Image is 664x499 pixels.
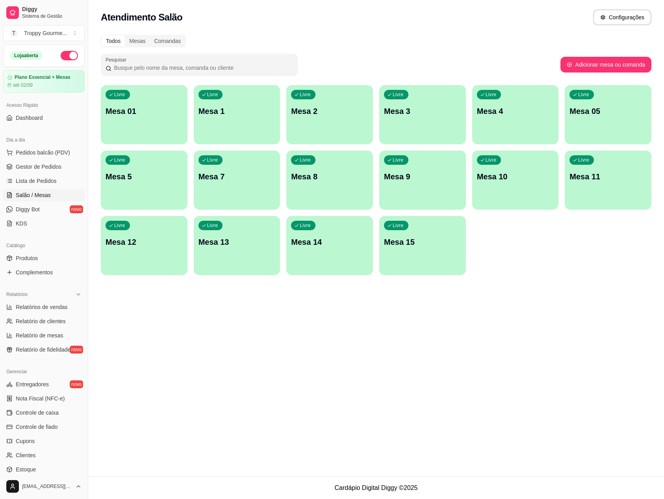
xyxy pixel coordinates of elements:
[198,106,276,117] p: Mesa 1
[472,85,559,144] button: LivreMesa 4
[88,477,664,499] footer: Cardápio Digital Diggy © 2025
[6,291,28,298] span: Relatórios
[291,171,368,182] p: Mesa 8
[114,157,125,163] p: Livre
[106,106,183,117] p: Mesa 01
[379,216,466,275] button: LivreMesa 15
[477,171,554,182] p: Mesa 10
[16,254,38,262] span: Produtos
[114,222,125,229] p: Livre
[3,343,85,356] a: Relatório de fidelidadenovo
[3,99,85,112] div: Acesso Rápido
[16,451,36,459] span: Clientes
[569,171,647,182] p: Mesa 11
[3,217,85,230] a: KDS
[106,171,183,182] p: Mesa 5
[3,365,85,378] div: Gerenciar
[384,106,461,117] p: Mesa 3
[291,236,368,248] p: Mesa 14
[101,216,187,275] button: LivreMesa 12
[3,239,85,252] div: Catálogo
[10,29,18,37] span: T
[16,303,68,311] span: Relatórios de vendas
[198,236,276,248] p: Mesa 13
[101,11,182,24] h2: Atendimento Salão
[300,222,311,229] p: Livre
[569,106,647,117] p: Mesa 05
[565,151,651,210] button: LivreMesa 11
[3,266,85,279] a: Complementos
[16,380,49,388] span: Entregadores
[578,157,589,163] p: Livre
[291,106,368,117] p: Mesa 2
[300,157,311,163] p: Livre
[286,85,373,144] button: LivreMesa 2
[22,483,72,490] span: [EMAIL_ADDRESS][DOMAIN_NAME]
[16,114,43,122] span: Dashboard
[300,91,311,98] p: Livre
[286,151,373,210] button: LivreMesa 8
[16,423,58,431] span: Controle de fiado
[16,191,51,199] span: Salão / Mesas
[125,35,150,47] div: Mesas
[384,236,461,248] p: Mesa 15
[16,177,57,185] span: Lista de Pedidos
[3,203,85,216] a: Diggy Botnovo
[194,151,280,210] button: LivreMesa 7
[61,51,78,60] button: Alterar Status
[3,421,85,433] a: Controle de fiado
[3,301,85,313] a: Relatórios de vendas
[3,112,85,124] a: Dashboard
[106,56,129,63] label: Pesquisar
[3,160,85,173] a: Gestor de Pedidos
[16,149,70,156] span: Pedidos balcão (PDV)
[207,157,218,163] p: Livre
[16,465,36,473] span: Estoque
[3,435,85,447] a: Cupons
[13,82,33,88] article: até 02/09
[194,216,280,275] button: LivreMesa 13
[16,437,35,445] span: Cupons
[16,395,65,402] span: Nota Fiscal (NFC-e)
[150,35,185,47] div: Comandas
[22,13,82,19] span: Sistema de Gestão
[16,331,63,339] span: Relatório de mesas
[379,151,466,210] button: LivreMesa 9
[3,70,85,93] a: Plano Essencial + Mesasaté 02/09
[3,392,85,405] a: Nota Fiscal (NFC-e)
[3,146,85,159] button: Pedidos balcão (PDV)
[3,463,85,476] a: Estoque
[393,222,404,229] p: Livre
[286,216,373,275] button: LivreMesa 14
[207,222,218,229] p: Livre
[3,3,85,22] a: DiggySistema de Gestão
[3,315,85,328] a: Relatório de clientes
[101,151,187,210] button: LivreMesa 5
[111,64,293,72] input: Pesquisar
[16,317,66,325] span: Relatório de clientes
[101,85,187,144] button: LivreMesa 01
[3,134,85,146] div: Dia a dia
[207,91,218,98] p: Livre
[24,29,67,37] div: Troppy Gourme ...
[560,57,651,73] button: Adicionar mesa ou comanda
[3,25,85,41] button: Select a team
[486,91,497,98] p: Livre
[379,85,466,144] button: LivreMesa 3
[102,35,125,47] div: Todos
[393,157,404,163] p: Livre
[16,220,27,227] span: KDS
[16,268,53,276] span: Complementos
[593,9,651,25] button: Configurações
[16,346,70,354] span: Relatório de fidelidade
[16,163,61,171] span: Gestor de Pedidos
[15,74,70,80] article: Plano Essencial + Mesas
[565,85,651,144] button: LivreMesa 05
[3,175,85,187] a: Lista de Pedidos
[384,171,461,182] p: Mesa 9
[16,205,40,213] span: Diggy Bot
[10,51,43,60] div: Loja aberta
[114,91,125,98] p: Livre
[3,329,85,342] a: Relatório de mesas
[3,477,85,496] button: [EMAIL_ADDRESS][DOMAIN_NAME]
